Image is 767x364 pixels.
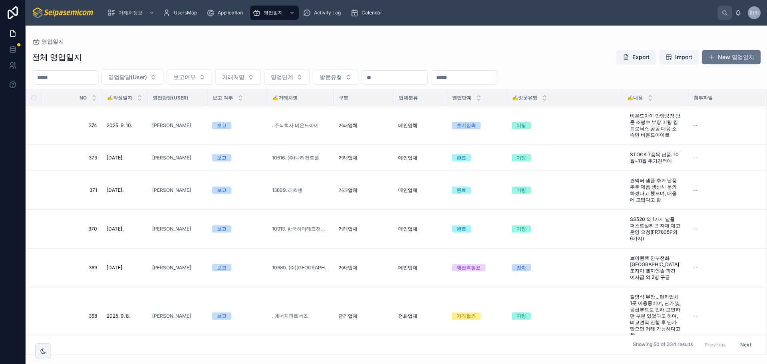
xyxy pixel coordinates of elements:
[749,10,759,16] span: 한최
[32,6,95,19] img: App logo
[52,226,97,232] a: 370
[338,265,389,271] a: 거래업체
[152,265,191,271] span: [PERSON_NAME]
[457,187,466,194] div: 완료
[452,154,502,161] a: 완료
[272,155,319,161] a: 10616. (주)나라컨트롤
[517,154,526,161] div: 미팅
[173,73,196,81] span: 보고여부
[517,122,526,129] div: 미팅
[107,95,132,101] span: ✍️작성일자
[339,95,348,101] span: 구분
[735,338,757,351] button: Next
[630,151,680,164] span: STOCK 7품목 납품. 10월~11월 추가견적예
[217,312,227,320] div: 보고
[457,122,476,129] div: 초기접촉
[152,187,203,193] a: [PERSON_NAME]
[108,73,147,81] span: 영업담당(User)
[272,155,329,161] a: 10616. (주)나라컨트롤
[272,313,308,319] a: . 에너지파트너즈
[320,73,342,81] span: 방문유형
[212,312,262,320] a: 보고
[398,313,417,319] span: 전화업체
[217,154,227,161] div: 보고
[630,177,680,203] span: 컨넥터 샘플 추가 납품 추후 제품 생산시 문의 하겠다고 했으며, 대응에 고맙다고 함.
[105,6,159,20] a: 거래처정보
[152,155,191,161] a: [PERSON_NAME]
[217,225,227,233] div: 보고
[272,122,319,129] a: . 주식회사 비욘드아이
[52,187,97,193] a: 371
[152,122,191,129] a: [PERSON_NAME]
[212,154,262,161] a: 보고
[101,4,717,22] div: scrollable content
[627,148,684,167] a: STOCK 7품목 납품. 10월~11월 추가견적예
[272,226,329,232] a: 10913. 한국하이테크전자(주)
[627,252,684,284] a: 브이원텍 안부전화 [GEOGRAPHIC_DATA] 조지아 엘지엔솔 파견 이사급 외 2명 구금
[693,95,713,101] span: 첨부파일
[512,95,537,101] span: ✍️방문유형
[517,312,526,320] div: 미팅
[272,187,329,193] a: 13809. 리츠엔
[702,50,761,64] button: New 영업일지
[107,226,123,232] span: [DATE].
[398,313,442,319] a: 전화업체
[338,155,358,161] span: 거래업체
[627,109,684,141] a: 비욘드아이 안양공장 방문 조봉수 부장 미팅 켐트로닉스 공동 대응 소속만 비욘드아이로
[675,53,692,61] span: Import
[512,264,617,271] a: 전화
[52,265,97,271] a: 369
[338,122,358,129] span: 거래업체
[338,313,358,319] span: 관리업체
[212,264,262,271] a: 보고
[101,70,163,85] button: Select Button
[272,122,329,129] a: . 주식회사 비욘드아이
[452,122,502,129] a: 초기접촉
[693,122,698,129] span: --
[160,6,203,20] a: UsersMap
[272,187,302,193] a: 13809. 리츠엔
[452,187,502,194] a: 완료
[627,174,684,206] a: 컨넥터 샘플 추가 납품 추후 제품 생산시 문의 하겠다고 했으며, 대응에 고맙다고 함.
[398,155,442,161] a: 메인업체
[512,225,617,233] a: 미팅
[272,95,298,101] span: ✍️거래처명
[217,122,227,129] div: 보고
[107,226,143,232] a: [DATE].
[42,38,64,46] span: 영업일지
[52,155,97,161] a: 373
[398,155,417,161] span: 메인업체
[693,187,698,193] span: --
[218,10,243,16] span: Application
[452,312,502,320] a: 가격협의
[152,226,191,232] span: [PERSON_NAME]
[272,265,329,271] a: 10680. (주)[GEOGRAPHIC_DATA]텍
[107,155,123,161] span: [DATE].
[512,187,617,194] a: 미팅
[52,122,97,129] span: 374
[452,264,502,271] a: 재접촉필요
[250,6,299,20] a: 영업일지
[313,70,358,85] button: Select Button
[517,187,526,194] div: 미팅
[264,10,283,16] span: 영업일지
[338,313,389,319] a: 관리업체
[152,187,191,193] a: [PERSON_NAME]
[517,264,526,271] div: 전화
[452,95,471,101] span: 영업단계
[107,265,143,271] a: [DATE].
[398,265,417,271] span: 메인업체
[152,155,203,161] a: [PERSON_NAME]
[79,95,87,101] span: NO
